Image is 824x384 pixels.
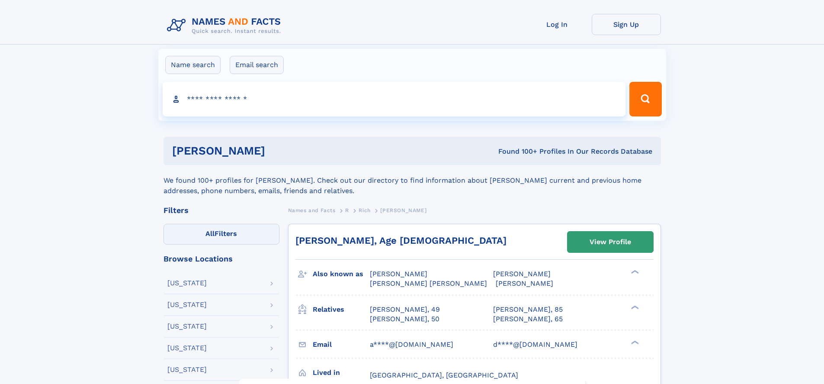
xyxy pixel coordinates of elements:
[493,305,563,314] a: [PERSON_NAME], 85
[164,165,661,196] div: We found 100+ profiles for [PERSON_NAME]. Check out our directory to find information about [PERS...
[164,14,288,37] img: Logo Names and Facts
[629,339,639,345] div: ❯
[345,207,349,213] span: R
[493,314,563,324] a: [PERSON_NAME], 65
[629,304,639,310] div: ❯
[496,279,553,287] span: [PERSON_NAME]
[164,224,279,245] label: Filters
[370,279,487,287] span: [PERSON_NAME] [PERSON_NAME]
[359,207,370,213] span: Rich
[370,270,427,278] span: [PERSON_NAME]
[313,267,370,281] h3: Also known as
[164,255,279,263] div: Browse Locations
[370,314,439,324] a: [PERSON_NAME], 50
[167,323,207,330] div: [US_STATE]
[370,371,518,379] span: [GEOGRAPHIC_DATA], [GEOGRAPHIC_DATA]
[164,207,279,214] div: Filters
[167,345,207,352] div: [US_STATE]
[629,269,639,275] div: ❯
[167,301,207,308] div: [US_STATE]
[568,232,653,252] a: View Profile
[172,145,382,156] h1: [PERSON_NAME]
[163,82,626,116] input: search input
[590,232,631,252] div: View Profile
[313,365,370,380] h3: Lived in
[523,14,592,35] a: Log In
[592,14,661,35] a: Sign Up
[295,235,507,246] a: [PERSON_NAME], Age [DEMOGRAPHIC_DATA]
[380,207,426,213] span: [PERSON_NAME]
[629,82,661,116] button: Search Button
[167,366,207,373] div: [US_STATE]
[288,205,336,216] a: Names and Facts
[313,337,370,352] h3: Email
[359,205,370,216] a: Rich
[382,147,652,156] div: Found 100+ Profiles In Our Records Database
[493,270,551,278] span: [PERSON_NAME]
[345,205,349,216] a: R
[167,280,207,287] div: [US_STATE]
[165,56,221,74] label: Name search
[205,229,215,238] span: All
[230,56,284,74] label: Email search
[370,305,440,314] a: [PERSON_NAME], 49
[313,302,370,317] h3: Relatives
